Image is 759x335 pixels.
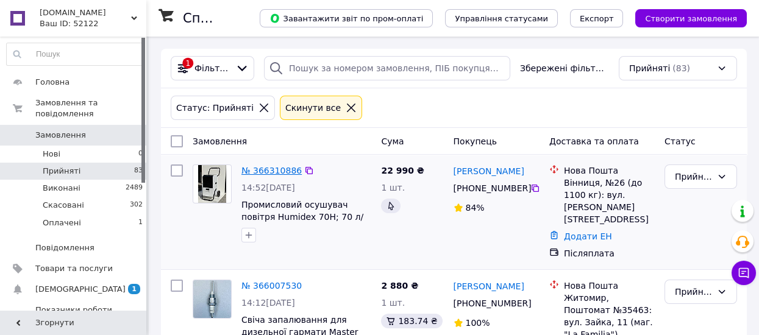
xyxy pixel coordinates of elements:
span: 14:12[DATE] [241,298,295,308]
span: Збережені фільтри: [520,62,609,74]
button: Управління статусами [445,9,558,27]
span: 302 [130,200,143,211]
span: Замовлення [35,130,86,141]
a: № 366007530 [241,281,302,291]
input: Пошук за номером замовлення, ПІБ покупця, номером телефону, Email, номером накладної [264,56,510,80]
a: Промисловий осушувач повітря Humidex 70H; 70 л/доба (з холодоагентом R410a) [241,200,363,246]
div: Післяплата [564,247,655,259]
div: 183.74 ₴ [381,314,442,328]
div: Нова Пошта [564,164,655,177]
span: 1 [138,217,143,228]
button: Завантажити звіт по пром-оплаті [260,9,433,27]
button: Створити замовлення [635,9,747,27]
span: [DEMOGRAPHIC_DATA] [35,284,126,295]
a: Додати ЕН [564,231,612,241]
span: Cума [381,136,404,146]
button: Експорт [570,9,624,27]
span: Повідомлення [35,242,94,253]
span: Статус [665,136,696,146]
span: 22 990 ₴ [381,166,424,175]
div: [PHONE_NUMBER] [451,295,530,312]
div: Статус: Прийняті [174,101,256,115]
span: Teplovye-Pushki.com.ua [40,7,131,18]
span: 100% [466,318,490,328]
span: 1 [128,284,140,294]
h1: Список замовлень [183,11,307,26]
input: Пошук [7,43,143,65]
span: 1 шт. [381,183,405,192]
span: Показники роботи компанії [35,305,113,326]
div: Ваш ID: 52122 [40,18,146,29]
span: Завантажити звіт по пром-оплаті [269,13,423,24]
a: [PERSON_NAME] [454,280,524,292]
span: 0 [138,149,143,160]
a: [PERSON_NAME] [454,165,524,177]
span: Прийняті [629,62,670,74]
span: Прийняті [43,166,80,177]
span: Створити замовлення [645,14,737,23]
a: Фото товару [193,280,232,319]
img: Фото товару [198,165,227,203]
button: Чат з покупцем [732,261,756,285]
span: Скасовані [43,200,84,211]
span: Головна [35,77,69,88]
img: Фото товару [193,280,231,318]
span: Управління статусами [455,14,548,23]
span: 1 шт. [381,298,405,308]
span: 2 880 ₴ [381,281,418,291]
div: Вінниця, №26 (до 1100 кг): вул. [PERSON_NAME][STREET_ADDRESS] [564,177,655,225]
a: Фото товару [193,164,232,203]
div: [PHONE_NUMBER] [451,180,530,197]
span: Замовлення та повідомлення [35,97,146,119]
div: Прийнято [675,285,712,298]
a: № 366310886 [241,166,302,175]
span: Фільтри [194,62,230,74]
div: Cкинути все [283,101,343,115]
span: Покупець [454,136,497,146]
span: Оплачені [43,217,81,228]
div: Прийнято [675,170,712,183]
span: 84% [466,203,485,213]
div: Нова Пошта [564,280,655,292]
span: 2489 [126,183,143,194]
span: Доставка та оплата [549,136,639,146]
span: Замовлення [193,136,247,146]
span: 83 [134,166,143,177]
span: Товари та послуги [35,263,113,274]
span: Нові [43,149,60,160]
span: Виконані [43,183,80,194]
a: Створити замовлення [623,13,747,23]
span: 14:52[DATE] [241,183,295,192]
span: (83) [672,63,690,73]
span: Експорт [580,14,614,23]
